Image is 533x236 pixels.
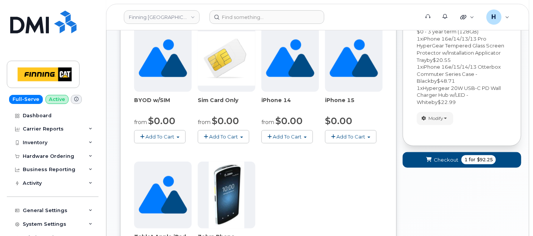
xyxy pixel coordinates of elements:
span: Add To Cart [273,134,302,140]
span: iPhone 16e/15/14/13 Otterbox Commuter Series Case - Black [417,64,501,84]
span: for [467,156,477,163]
div: iPhone 15 [325,96,383,112]
div: x by [417,85,507,106]
img: ______________2020-08-11___23.11.32.png [198,31,255,86]
div: iPhone 14 [261,96,319,112]
span: H [492,13,496,22]
input: Find something... [209,10,324,24]
img: no_image_found-2caef05468ed5679b831cfe6fc140e25e0c280774317ffc20a367ab7fd17291e.png [139,162,187,228]
button: Checkout 1 for $92.25 [403,152,521,168]
div: BYOD w/SIM [134,96,192,112]
span: 1 [417,36,420,42]
small: from [134,119,147,126]
button: Add To Cart [325,130,377,143]
span: $92.25 [477,156,493,163]
span: Add To Cart [209,134,238,140]
div: Quicklinks [455,9,480,25]
button: Add To Cart [261,130,313,143]
button: Modify [417,112,453,125]
span: $22.99 [438,99,456,105]
small: from [198,119,211,126]
span: $0.00 [325,115,352,126]
span: $0.00 [148,115,175,126]
span: Modify [428,115,443,122]
a: Finning Canada [124,10,200,24]
span: 1 [417,85,420,91]
span: $0.00 [212,115,239,126]
span: $48.71 [437,78,455,84]
div: $0 - 3 year term (128GB) [417,28,507,35]
div: hakaur@dminc.com [481,9,515,25]
small: from [261,119,274,126]
span: Add To Cart [146,134,175,140]
img: no_image_found-2caef05468ed5679b831cfe6fc140e25e0c280774317ffc20a367ab7fd17291e.png [266,25,314,92]
div: Sim Card Only [198,96,255,112]
span: Add To Cart [337,134,366,140]
span: Checkout [434,156,458,164]
span: Hypergear 20W USB-C PD Wall Charger Hub w/LED - White [417,85,501,105]
span: 1 [417,64,420,70]
img: no_image_found-2caef05468ed5679b831cfe6fc140e25e0c280774317ffc20a367ab7fd17291e.png [139,25,187,92]
span: 1 [464,156,467,163]
img: no_image_found-2caef05468ed5679b831cfe6fc140e25e0c280774317ffc20a367ab7fd17291e.png [330,25,378,92]
button: Add To Cart [134,130,186,143]
button: Add To Cart [198,130,249,143]
span: $20.55 [433,57,451,63]
img: Screenshot_2023-11-28_140213.png [209,162,244,228]
div: x by [417,35,507,63]
div: x by [417,63,507,85]
span: $0.00 [275,115,303,126]
span: iPhone 16e/14/13/13 Pro HyperGear Tempered Glass Screen Protector w/Installation Applicator Tray [417,36,504,63]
